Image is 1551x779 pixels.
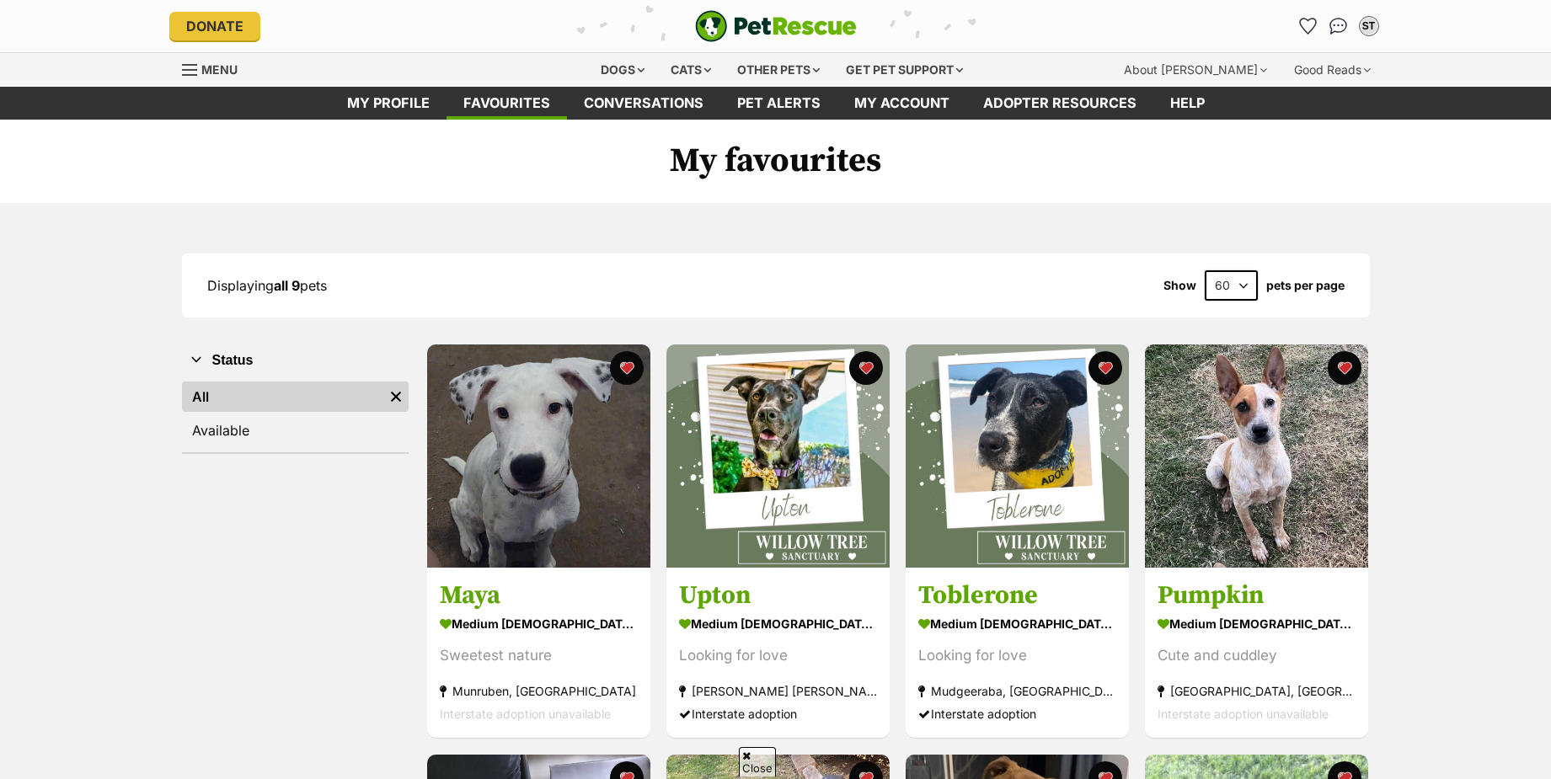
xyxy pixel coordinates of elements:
img: chat-41dd97257d64d25036548639549fe6c8038ab92f7586957e7f3b1b290dea8141.svg [1329,18,1347,35]
a: Menu [182,53,249,83]
a: My profile [330,87,447,120]
div: Looking for love [679,645,877,668]
span: Menu [201,62,238,77]
div: medium [DEMOGRAPHIC_DATA] Dog [440,612,638,637]
strong: all 9 [274,277,300,294]
button: My account [1356,13,1383,40]
div: Dogs [589,53,656,87]
a: conversations [567,87,720,120]
ul: Account quick links [1295,13,1383,40]
span: Interstate adoption unavailable [1158,707,1329,722]
img: Upton [666,344,890,568]
label: pets per page [1266,279,1345,292]
a: Pumpkin medium [DEMOGRAPHIC_DATA] Dog Cute and cuddley [GEOGRAPHIC_DATA], [GEOGRAPHIC_DATA] Inter... [1145,568,1368,739]
button: favourite [849,351,883,385]
span: Interstate adoption unavailable [440,707,611,722]
h3: Toblerone [918,580,1116,612]
a: Favourites [447,87,567,120]
a: Adopter resources [966,87,1153,120]
a: Maya medium [DEMOGRAPHIC_DATA] Dog Sweetest nature Munruben, [GEOGRAPHIC_DATA] Interstate adoptio... [427,568,650,739]
a: All [182,381,383,412]
img: Maya [427,344,650,568]
div: Other pets [725,53,832,87]
div: medium [DEMOGRAPHIC_DATA] Dog [1158,612,1356,637]
div: Interstate adoption [918,703,1116,726]
span: Displaying pets [207,277,327,294]
div: [GEOGRAPHIC_DATA], [GEOGRAPHIC_DATA] [1158,680,1356,703]
a: Upton medium [DEMOGRAPHIC_DATA] Dog Looking for love [PERSON_NAME] [PERSON_NAME], [GEOGRAPHIC_DAT... [666,568,890,739]
div: Interstate adoption [679,703,877,726]
h3: Pumpkin [1158,580,1356,612]
div: Cute and cuddley [1158,645,1356,668]
h3: Maya [440,580,638,612]
div: Munruben, [GEOGRAPHIC_DATA] [440,680,638,703]
img: logo-e224e6f780fb5917bec1dbf3a21bbac754714ae5b6737aabdf751b685950b380.svg [695,10,857,42]
div: ST [1361,18,1377,35]
div: Get pet support [834,53,975,87]
button: favourite [1088,351,1122,385]
a: Remove filter [383,381,409,412]
button: Status [182,349,409,371]
div: Status [182,378,409,452]
span: Close [739,747,776,776]
div: medium [DEMOGRAPHIC_DATA] Dog [918,612,1116,637]
div: medium [DEMOGRAPHIC_DATA] Dog [679,612,877,637]
a: Help [1153,87,1222,120]
div: About [PERSON_NAME] [1112,53,1279,87]
a: Favourites [1295,13,1322,40]
a: Conversations [1325,13,1352,40]
div: Sweetest nature [440,645,638,668]
div: Good Reads [1282,53,1383,87]
div: [PERSON_NAME] [PERSON_NAME], [GEOGRAPHIC_DATA] [679,680,877,703]
div: Mudgeeraba, [GEOGRAPHIC_DATA] [918,680,1116,703]
div: Looking for love [918,645,1116,668]
div: Cats [659,53,723,87]
span: Show [1163,279,1196,292]
a: Available [182,415,409,446]
button: favourite [610,351,644,385]
a: Pet alerts [720,87,837,120]
img: Pumpkin [1145,344,1368,568]
button: favourite [1328,351,1361,385]
a: Toblerone medium [DEMOGRAPHIC_DATA] Dog Looking for love Mudgeeraba, [GEOGRAPHIC_DATA] Interstate... [906,568,1129,739]
a: PetRescue [695,10,857,42]
a: My account [837,87,966,120]
a: Donate [169,12,260,40]
img: Toblerone [906,344,1129,568]
h3: Upton [679,580,877,612]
